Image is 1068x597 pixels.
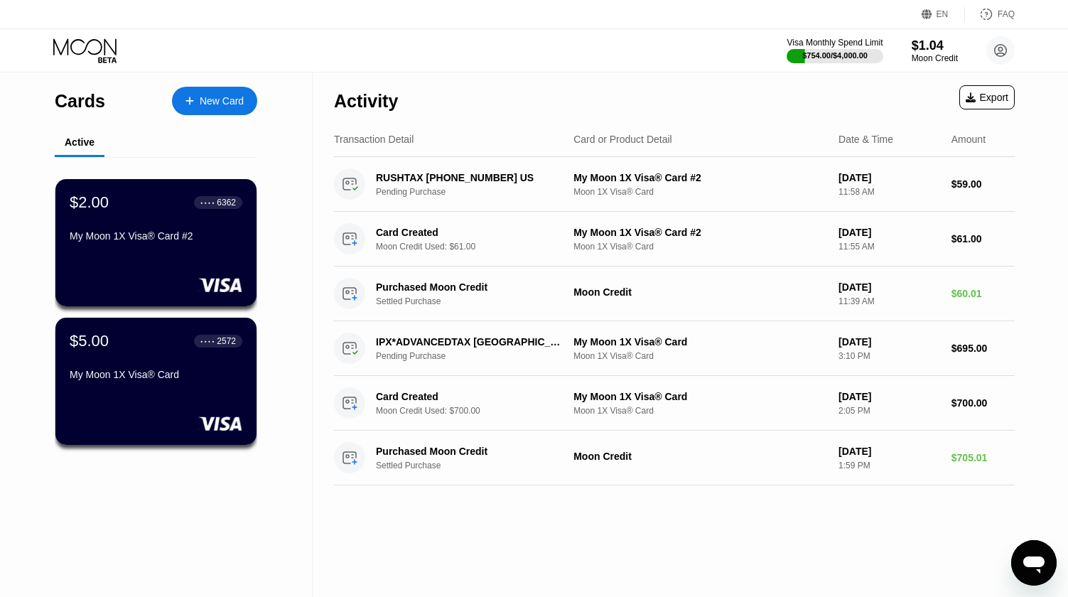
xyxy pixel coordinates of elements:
div: Moon 1X Visa® Card [573,187,827,197]
div: 2572 [217,336,236,346]
div: Card Created [376,227,567,238]
div: $754.00 / $4,000.00 [802,51,868,60]
div: Purchased Moon CreditSettled PurchaseMoon Credit[DATE]11:39 AM$60.01 [334,267,1015,321]
div: 2:05 PM [838,406,940,416]
div: My Moon 1X Visa® Card #2 [573,227,827,238]
div: Export [966,92,1008,103]
div: Moon Credit [912,53,958,63]
div: $2.00● ● ● ●6362My Moon 1X Visa® Card #2 [55,179,257,306]
div: $695.00 [951,343,1015,354]
div: Export [959,85,1015,109]
div: 6362 [217,198,236,208]
div: $2.00 [70,193,109,212]
div: $5.00● ● ● ●2572My Moon 1X Visa® Card [55,318,257,445]
div: [DATE] [838,227,940,238]
div: Card or Product Detail [573,134,672,145]
div: RUSHTAX [PHONE_NUMBER] US [376,172,567,183]
div: Settled Purchase [376,296,581,306]
iframe: Button to launch messaging window [1011,540,1057,586]
div: Moon Credit [573,286,827,298]
div: Card Created [376,391,567,402]
div: Transaction Detail [334,134,414,145]
div: Purchased Moon CreditSettled PurchaseMoon Credit[DATE]1:59 PM$705.01 [334,431,1015,485]
div: 11:39 AM [838,296,940,306]
div: Moon Credit Used: $700.00 [376,406,581,416]
div: Visa Monthly Spend Limit$754.00/$4,000.00 [787,38,883,63]
div: $705.01 [951,452,1015,463]
div: [DATE] [838,281,940,293]
div: Pending Purchase [376,351,581,361]
div: My Moon 1X Visa® Card [573,336,827,348]
div: $59.00 [951,178,1015,190]
div: 1:59 PM [838,461,940,470]
div: Activity [334,91,398,112]
div: $60.01 [951,288,1015,299]
div: 11:58 AM [838,187,940,197]
div: Card CreatedMoon Credit Used: $700.00My Moon 1X Visa® CardMoon 1X Visa® Card[DATE]2:05 PM$700.00 [334,376,1015,431]
div: 3:10 PM [838,351,940,361]
div: EN [922,7,965,21]
div: [DATE] [838,446,940,457]
div: My Moon 1X Visa® Card #2 [70,230,242,242]
div: Card CreatedMoon Credit Used: $61.00My Moon 1X Visa® Card #2Moon 1X Visa® Card[DATE]11:55 AM$61.00 [334,212,1015,267]
div: Purchased Moon Credit [376,281,567,293]
div: 11:55 AM [838,242,940,252]
div: New Card [172,87,257,115]
div: Moon Credit Used: $61.00 [376,242,581,252]
div: FAQ [998,9,1015,19]
div: Settled Purchase [376,461,581,470]
div: $700.00 [951,397,1015,409]
div: My Moon 1X Visa® Card #2 [573,172,827,183]
div: Active [65,136,95,148]
div: $1.04 [912,38,958,53]
div: $5.00 [70,332,109,350]
div: RUSHTAX [PHONE_NUMBER] USPending PurchaseMy Moon 1X Visa® Card #2Moon 1X Visa® Card[DATE]11:58 AM... [334,157,1015,212]
div: Cards [55,91,105,112]
div: My Moon 1X Visa® Card [573,391,827,402]
div: [DATE] [838,172,940,183]
div: [DATE] [838,391,940,402]
div: ● ● ● ● [200,339,215,343]
div: Moon 1X Visa® Card [573,406,827,416]
div: $61.00 [951,233,1015,244]
div: EN [937,9,949,19]
div: My Moon 1X Visa® Card [70,369,242,380]
div: ● ● ● ● [200,200,215,205]
div: New Card [200,95,244,107]
div: Pending Purchase [376,187,581,197]
div: Date & Time [838,134,893,145]
div: IPX*ADVANCEDTAX [GEOGRAPHIC_DATA] US [376,336,567,348]
div: IPX*ADVANCEDTAX [GEOGRAPHIC_DATA] USPending PurchaseMy Moon 1X Visa® CardMoon 1X Visa® Card[DATE]... [334,321,1015,376]
div: [DATE] [838,336,940,348]
div: Purchased Moon Credit [376,446,567,457]
div: Moon 1X Visa® Card [573,351,827,361]
div: Visa Monthly Spend Limit [787,38,883,48]
div: $1.04Moon Credit [912,38,958,63]
div: Amount [951,134,986,145]
div: FAQ [965,7,1015,21]
div: Moon Credit [573,451,827,462]
div: Moon 1X Visa® Card [573,242,827,252]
